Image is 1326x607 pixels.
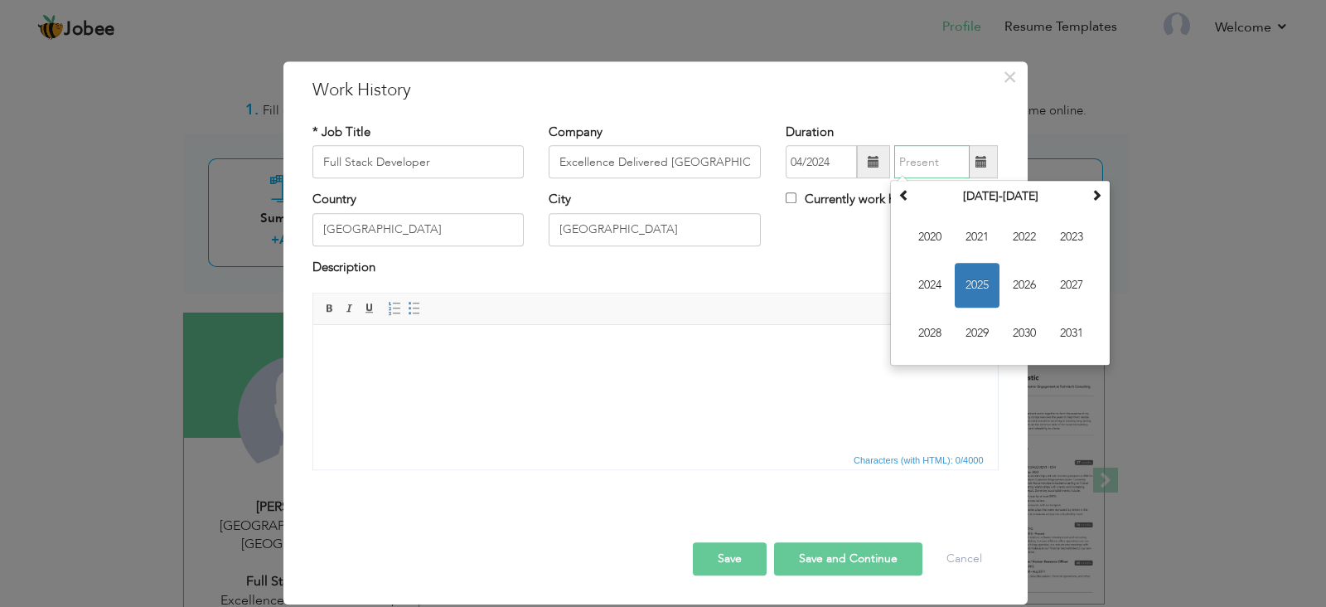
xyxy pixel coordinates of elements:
[850,453,989,468] div: Statistics
[786,193,796,204] input: Currently work here
[313,325,998,449] iframe: Rich Text Editor, workEditor
[549,192,571,209] label: City
[312,192,356,209] label: Country
[1002,216,1047,260] span: 2022
[774,542,922,575] button: Save and Continue
[312,124,370,141] label: * Job Title
[405,299,423,318] a: Insert/Remove Bulleted List
[1049,216,1094,260] span: 2023
[786,146,857,179] input: From
[914,185,1086,210] th: Select Decade
[907,264,952,308] span: 2024
[850,453,987,468] span: Characters (with HTML): 0/4000
[1091,190,1102,202] span: Next Decade
[955,312,999,357] span: 2029
[693,542,767,575] button: Save
[907,216,952,260] span: 2020
[549,124,603,141] label: Company
[997,64,1024,90] button: Close
[898,190,910,202] span: Previous Decade
[930,542,999,575] button: Cancel
[1049,312,1094,357] span: 2031
[786,124,834,141] label: Duration
[312,259,375,276] label: Description
[955,216,999,260] span: 2021
[1003,62,1017,92] span: ×
[786,192,912,209] label: Currently work here
[1002,312,1047,357] span: 2030
[907,312,952,357] span: 2028
[361,299,379,318] a: Underline
[1002,264,1047,308] span: 2026
[341,299,359,318] a: Italic
[955,264,999,308] span: 2025
[321,299,339,318] a: Bold
[385,299,404,318] a: Insert/Remove Numbered List
[312,78,999,103] h3: Work History
[1049,264,1094,308] span: 2027
[894,146,970,179] input: Present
